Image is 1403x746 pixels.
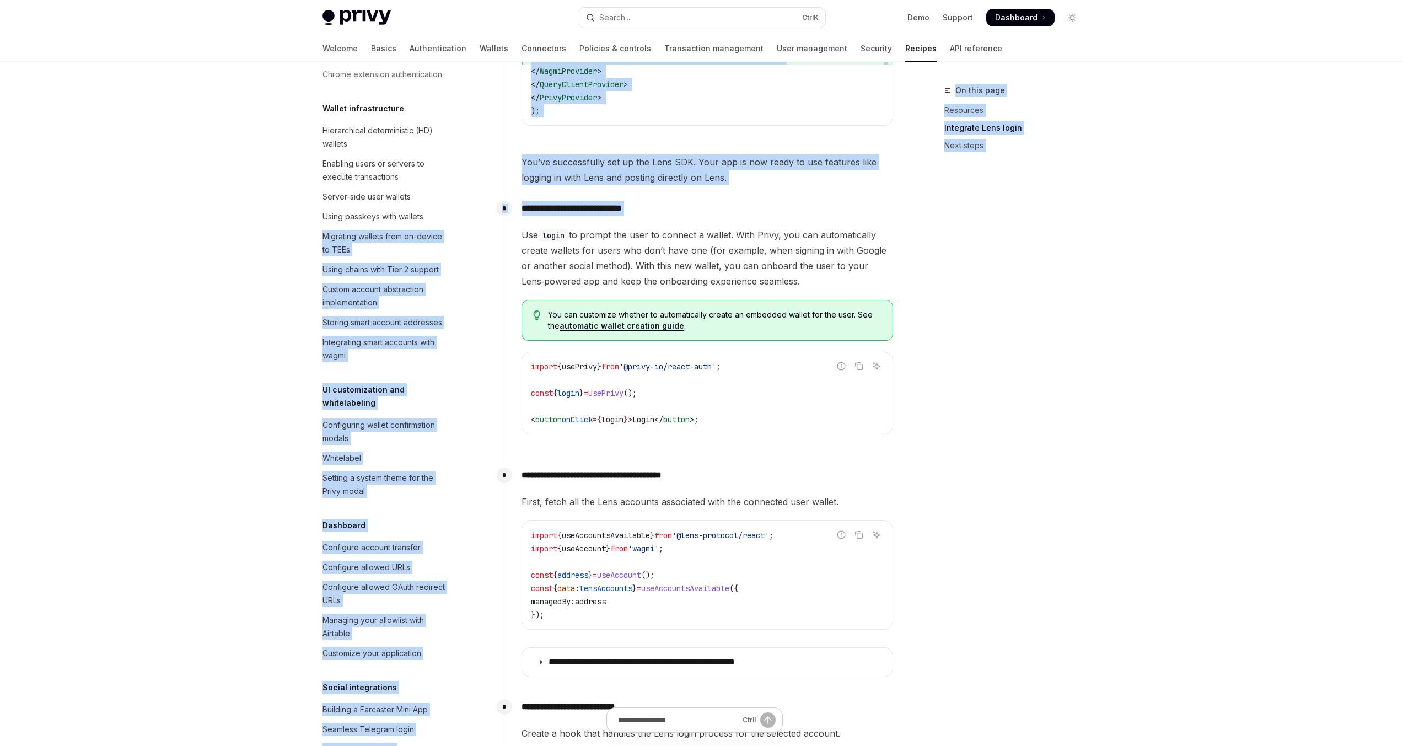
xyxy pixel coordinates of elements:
[777,35,847,62] a: User management
[869,359,884,373] button: Ask AI
[314,720,455,739] a: Seamless Telegram login
[650,530,654,540] span: }
[619,362,716,372] span: '@privy-io/react-auth'
[907,12,929,23] a: Demo
[769,530,773,540] span: ;
[995,12,1038,23] span: Dashboard
[322,647,421,660] div: Customize your application
[557,388,579,398] span: login
[531,388,553,398] span: const
[623,415,628,425] span: }
[531,530,557,540] span: import
[553,388,557,398] span: {
[834,359,848,373] button: Report incorrect code
[562,362,597,372] span: usePrivy
[522,35,566,62] a: Connectors
[322,452,361,465] div: Whitelabel
[593,415,597,425] span: =
[905,35,937,62] a: Recipes
[322,383,455,410] h5: UI customization and whitelabeling
[314,700,455,720] a: Building a Farcaster Mini App
[560,321,684,331] a: automatic wallet creation guide
[557,570,588,580] span: address
[1063,9,1081,26] button: Toggle dark mode
[654,530,672,540] span: from
[562,530,650,540] span: useAccountsAvailable
[314,187,455,207] a: Server-side user wallets
[314,577,455,610] a: Configure allowed OAuth redirect URLs
[314,280,455,313] a: Custom account abstraction implementation
[322,263,439,276] div: Using chains with Tier 2 support
[531,597,575,607] span: managedBy:
[322,614,448,640] div: Managing your allowlist with Airtable
[322,316,442,329] div: Storing smart account addresses
[579,583,632,593] span: lensAccounts
[314,643,455,663] a: Customize your application
[531,415,535,425] span: <
[531,362,557,372] span: import
[540,93,597,103] span: PrivyProvider
[314,557,455,577] a: Configure allowed URLs
[578,8,825,28] button: Open search
[659,544,663,554] span: ;
[322,561,410,574] div: Configure allowed URLs
[760,712,776,728] button: Send message
[314,468,455,501] a: Setting a system theme for the Privy modal
[557,544,562,554] span: {
[601,415,623,425] span: login
[628,544,659,554] span: 'wagmi'
[540,79,623,89] span: QueryClientProvider
[314,313,455,332] a: Storing smart account addresses
[588,388,623,398] span: usePrivy
[623,79,628,89] span: >
[579,35,651,62] a: Policies & controls
[664,35,764,62] a: Transaction management
[597,66,601,76] span: >
[314,260,455,280] a: Using chains with Tier 2 support
[694,415,698,425] span: ;
[531,79,540,89] span: </
[986,9,1055,26] a: Dashboard
[628,415,632,425] span: >
[618,708,738,732] input: Ask a question...
[322,124,448,151] div: Hierarchical deterministic (HD) wallets
[314,332,455,366] a: Integrating smart accounts with wagmi
[548,309,881,331] span: You can customize whether to automatically create an embedded wallet for the user. See the .
[314,227,455,260] a: Migrating wallets from on-device to TEEs
[314,538,455,557] a: Configure account transfer
[601,362,619,372] span: from
[557,530,562,540] span: {
[531,544,557,554] span: import
[322,10,391,25] img: light logo
[322,723,414,736] div: Seamless Telegram login
[562,415,593,425] span: onClick
[637,583,641,593] span: =
[955,84,1005,97] span: On this page
[322,541,421,554] div: Configure account transfer
[322,35,358,62] a: Welcome
[641,570,654,580] span: ();
[533,310,541,320] svg: Tip
[672,530,769,540] span: '@lens-protocol/react'
[802,13,819,22] span: Ctrl K
[480,35,508,62] a: Wallets
[371,35,396,62] a: Basics
[553,583,557,593] span: {
[852,359,866,373] button: Copy the contents from the code block
[531,610,544,620] span: });
[716,362,721,372] span: ;
[314,415,455,448] a: Configuring wallet confirmation modals
[322,471,448,498] div: Setting a system theme for the Privy modal
[540,66,597,76] span: WagmiProvider
[322,418,448,445] div: Configuring wallet confirmation modals
[322,230,448,256] div: Migrating wallets from on-device to TEEs
[944,101,1090,119] a: Resources
[522,227,893,289] span: Use to prompt the user to connect a wallet. With Privy, you can automatically create wallets for ...
[663,415,690,425] span: button
[314,154,455,187] a: Enabling users or servers to execute transactions
[522,494,893,509] span: First, fetch all the Lens accounts associated with the connected user wallet.
[557,362,562,372] span: {
[950,35,1002,62] a: API reference
[852,528,866,542] button: Copy the contents from the code block
[944,137,1090,154] a: Next steps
